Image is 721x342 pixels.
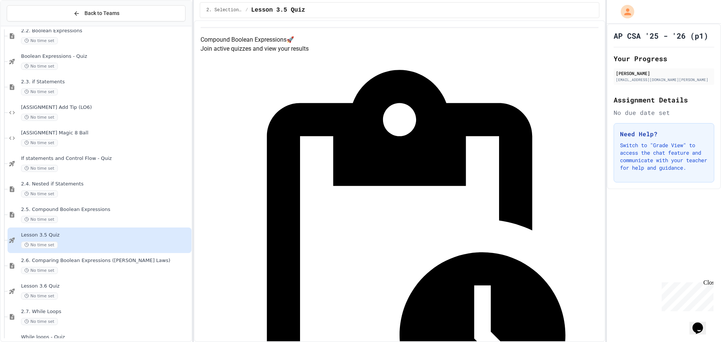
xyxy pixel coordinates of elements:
[251,6,305,15] span: Lesson 3.5 Quiz
[21,267,58,274] span: No time set
[21,37,58,44] span: No time set
[21,241,58,249] span: No time set
[613,3,636,20] div: My Account
[21,63,58,70] span: No time set
[21,79,190,85] span: 2.3. if Statements
[21,292,58,300] span: No time set
[21,28,190,34] span: 2.2. Boolean Expressions
[620,130,708,139] h3: Need Help?
[21,258,190,264] span: 2.6. Comparing Boolean Expressions ([PERSON_NAME] Laws)
[659,279,713,311] iframe: chat widget
[21,104,190,111] span: [ASSIGNMENT] Add Tip (LO6)
[616,77,712,83] div: [EMAIL_ADDRESS][DOMAIN_NAME][PERSON_NAME]
[21,181,190,187] span: 2.4. Nested if Statements
[614,53,714,64] h2: Your Progress
[614,95,714,105] h2: Assignment Details
[21,114,58,121] span: No time set
[201,35,599,44] h4: Compound Boolean Expressions 🚀
[21,232,190,238] span: Lesson 3.5 Quiz
[21,318,58,325] span: No time set
[614,30,708,41] h1: AP CSA '25 - '26 (p1)
[206,7,242,13] span: 2. Selection and Iteration
[245,7,248,13] span: /
[21,216,58,223] span: No time set
[21,53,190,60] span: Boolean Expressions - Quiz
[21,88,58,95] span: No time set
[21,334,190,340] span: While loops - Quiz
[201,44,599,53] p: Join active quizzes and view your results
[7,5,186,21] button: Back to Teams
[21,139,58,146] span: No time set
[21,206,190,213] span: 2.5. Compound Boolean Expressions
[21,165,58,172] span: No time set
[21,309,190,315] span: 2.7. While Loops
[620,142,708,172] p: Switch to "Grade View" to access the chat feature and communicate with your teacher for help and ...
[84,9,119,17] span: Back to Teams
[21,155,190,162] span: If statements and Control Flow - Quiz
[614,108,714,117] div: No due date set
[21,283,190,289] span: Lesson 3.6 Quiz
[21,190,58,197] span: No time set
[3,3,52,48] div: Chat with us now!Close
[689,312,713,334] iframe: chat widget
[616,70,712,77] div: [PERSON_NAME]
[21,130,190,136] span: [ASSIGNMENT] Magic 8 Ball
